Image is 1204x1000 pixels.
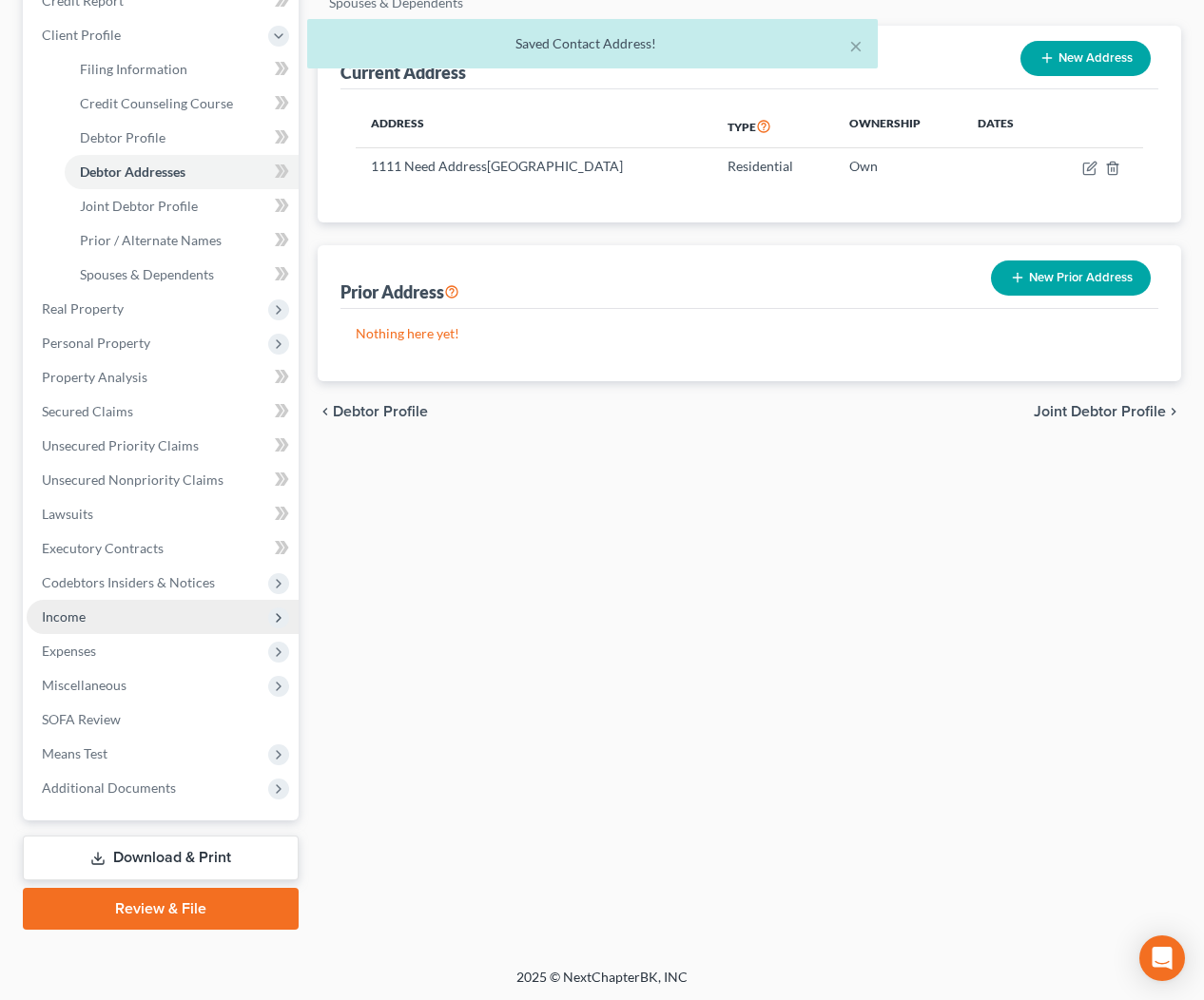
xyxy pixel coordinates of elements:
button: New Prior Address [991,260,1151,296]
td: Residential [712,148,834,184]
span: Property Analysis [42,369,147,385]
i: chevron_right [1166,404,1181,419]
span: Income [42,608,86,625]
a: Secured Claims [27,394,299,429]
span: Joint Debtor Profile [80,198,198,214]
span: Codebtors Insiders & Notices [42,574,215,590]
span: Secured Claims [42,403,133,419]
i: chevron_left [318,404,333,419]
td: Own [834,148,962,184]
th: Dates [962,105,1047,148]
a: Debtor Addresses [65,155,299,189]
a: Joint Debtor Profile [65,189,299,223]
div: Open Intercom Messenger [1139,935,1185,981]
th: Ownership [834,105,962,148]
a: Property Analysis [27,360,299,394]
a: Credit Counseling Course [65,87,299,121]
span: Real Property [42,300,124,317]
a: SOFA Review [27,702,299,737]
td: 1111 Need Address[GEOGRAPHIC_DATA] [356,148,713,184]
span: Debtor Profile [80,129,165,145]
th: Type [712,105,834,148]
span: Personal Property [42,335,150,351]
span: Credit Counseling Course [80,95,233,111]
span: Debtor Addresses [80,163,185,180]
a: Spouses & Dependents [65,258,299,292]
span: Lawsuits [42,506,93,522]
span: Means Test [42,745,107,761]
a: Prior / Alternate Names [65,223,299,258]
span: Expenses [42,643,96,659]
button: chevron_left Debtor Profile [318,404,428,419]
a: Executory Contracts [27,531,299,566]
span: Debtor Profile [333,404,428,419]
span: Additional Documents [42,779,176,796]
span: Prior / Alternate Names [80,232,222,248]
span: Unsecured Priority Claims [42,437,199,453]
span: Unsecured Nonpriority Claims [42,471,223,488]
a: Unsecured Priority Claims [27,429,299,463]
span: Joint Debtor Profile [1034,404,1166,419]
a: Download & Print [23,836,299,880]
a: Unsecured Nonpriority Claims [27,463,299,497]
span: SOFA Review [42,711,121,727]
a: Debtor Profile [65,121,299,155]
a: Review & File [23,888,299,930]
div: Prior Address [340,280,459,303]
div: Saved Contact Address! [322,34,863,53]
button: × [849,34,863,57]
th: Address [356,105,713,148]
span: Miscellaneous [42,677,126,693]
button: Joint Debtor Profile chevron_right [1034,404,1181,419]
a: Lawsuits [27,497,299,531]
p: Nothing here yet! [356,324,1144,343]
span: Spouses & Dependents [80,266,214,282]
span: Executory Contracts [42,540,164,556]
